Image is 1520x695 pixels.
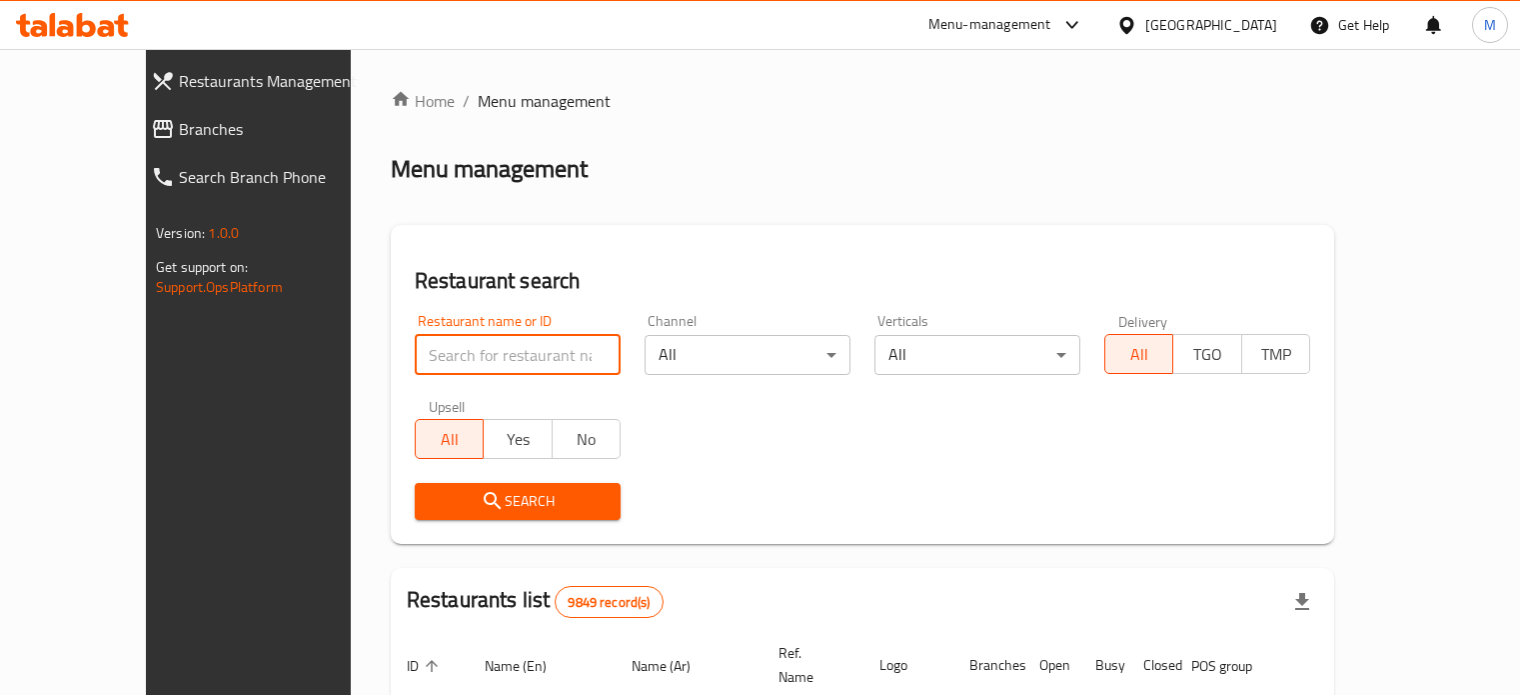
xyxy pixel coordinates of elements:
[429,399,466,413] label: Upsell
[556,593,662,612] span: 9849 record(s)
[135,105,400,153] a: Branches
[645,335,850,375] div: All
[1484,14,1496,36] span: M
[135,153,400,201] a: Search Branch Phone
[485,654,573,678] span: Name (En)
[415,419,484,459] button: All
[1172,334,1241,374] button: TGO
[483,419,552,459] button: Yes
[391,153,588,185] h2: Menu management
[1145,14,1277,36] div: [GEOGRAPHIC_DATA]
[478,89,611,113] span: Menu management
[561,425,613,454] span: No
[778,641,839,689] span: Ref. Name
[552,419,621,459] button: No
[179,69,384,93] span: Restaurants Management
[1241,334,1310,374] button: TMP
[492,425,544,454] span: Yes
[424,425,476,454] span: All
[156,220,205,246] span: Version:
[1104,334,1173,374] button: All
[156,254,248,280] span: Get support on:
[407,585,664,618] h2: Restaurants list
[1191,654,1278,678] span: POS group
[1118,314,1168,328] label: Delivery
[431,489,605,514] span: Search
[1113,340,1165,369] span: All
[1181,340,1233,369] span: TGO
[179,165,384,189] span: Search Branch Phone
[555,586,663,618] div: Total records count
[407,654,445,678] span: ID
[632,654,717,678] span: Name (Ar)
[1278,578,1326,626] div: Export file
[415,335,621,375] input: Search for restaurant name or ID..
[135,57,400,105] a: Restaurants Management
[179,117,384,141] span: Branches
[391,89,1334,113] nav: breadcrumb
[415,266,1310,296] h2: Restaurant search
[391,89,455,113] a: Home
[874,335,1080,375] div: All
[928,13,1051,37] div: Menu-management
[415,483,621,520] button: Search
[156,274,283,300] a: Support.OpsPlatform
[208,220,239,246] span: 1.0.0
[1250,340,1302,369] span: TMP
[463,89,470,113] li: /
